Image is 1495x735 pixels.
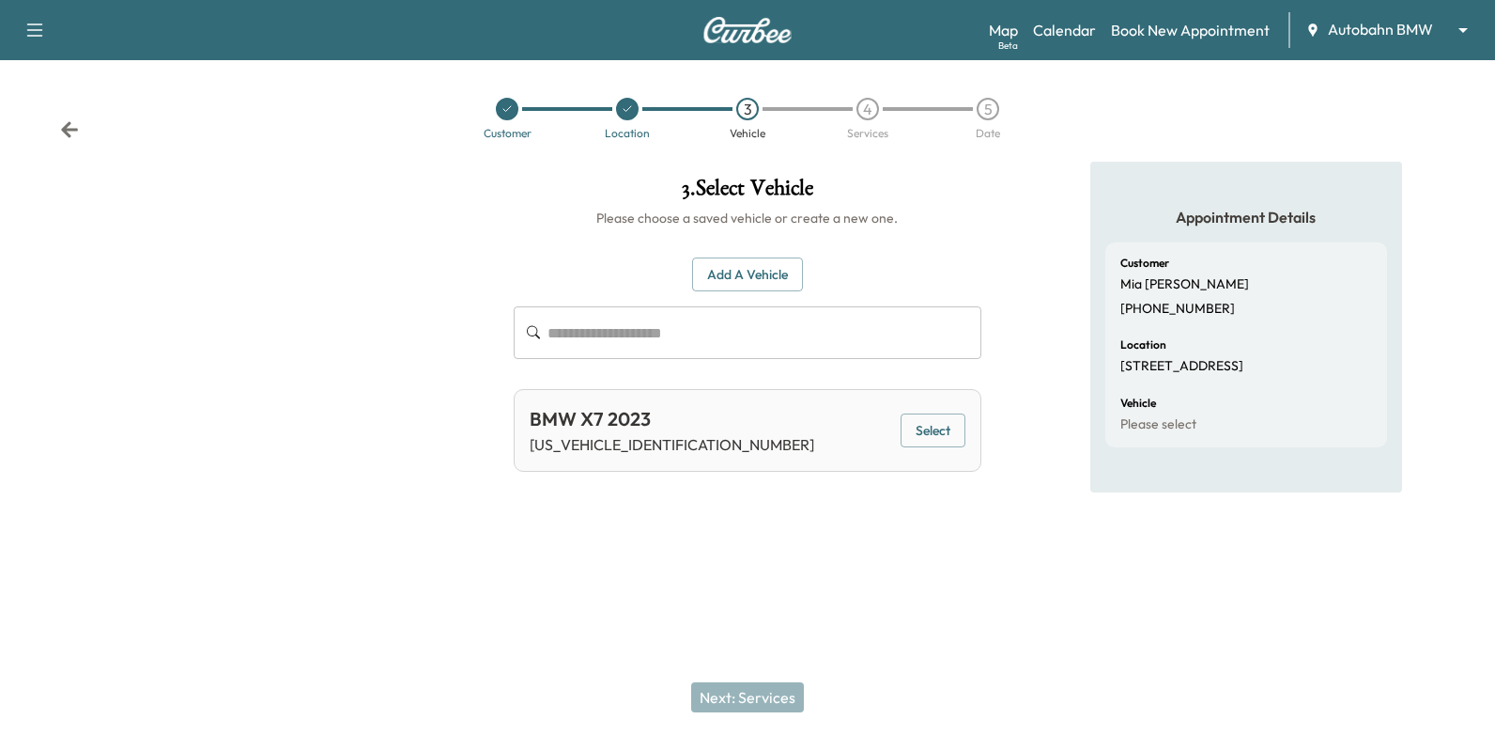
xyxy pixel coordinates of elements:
div: 3 [736,98,759,120]
h6: Please choose a saved vehicle or create a new one. [514,209,982,227]
h1: 3 . Select Vehicle [514,177,982,209]
p: [STREET_ADDRESS] [1120,358,1243,375]
h6: Customer [1120,258,1169,269]
p: Please select [1120,416,1196,433]
p: [PHONE_NUMBER] [1120,301,1235,318]
div: Services [847,128,888,139]
p: Mia [PERSON_NAME] [1120,276,1249,293]
h6: Location [1120,339,1166,351]
a: Calendar [1033,19,1096,41]
div: Beta [998,39,1018,53]
div: 4 [856,98,879,120]
h6: Vehicle [1120,398,1156,409]
img: Curbee Logo [702,17,793,43]
button: Add a Vehicle [692,258,803,292]
p: [US_VEHICLE_IDENTIFICATION_NUMBER] [530,433,814,456]
div: BMW X7 2023 [530,405,814,433]
h5: Appointment Details [1105,207,1387,227]
span: Autobahn BMW [1328,19,1433,40]
div: Customer [484,128,532,139]
div: Vehicle [730,128,765,139]
a: MapBeta [989,19,1018,41]
div: Date [976,128,1000,139]
a: Book New Appointment [1111,19,1270,41]
div: 5 [977,98,999,120]
button: Select [901,414,965,448]
div: Back [60,120,79,139]
div: Location [605,128,650,139]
